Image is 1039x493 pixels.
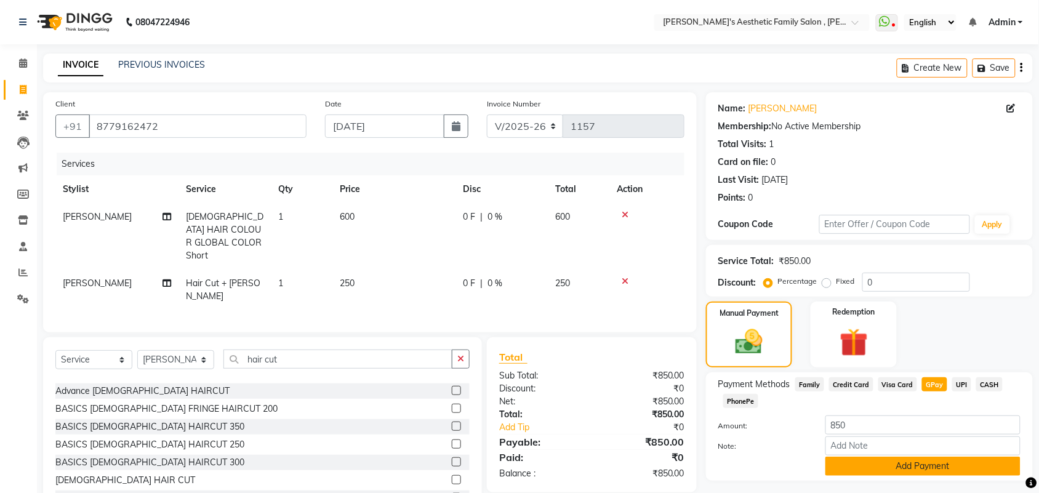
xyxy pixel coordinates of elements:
[989,16,1016,29] span: Admin
[490,408,592,421] div: Total:
[720,308,779,319] label: Manual Payment
[278,278,283,289] span: 1
[55,474,195,487] div: [DEMOGRAPHIC_DATA] HAIR CUT
[718,378,790,391] span: Payment Methods
[463,210,475,223] span: 0 F
[952,377,971,391] span: UPI
[718,218,819,231] div: Coupon Code
[592,382,694,395] div: ₹0
[490,382,592,395] div: Discount:
[976,377,1003,391] span: CASH
[57,153,694,175] div: Services
[609,421,694,434] div: ₹0
[592,408,694,421] div: ₹850.00
[490,369,592,382] div: Sub Total:
[278,211,283,222] span: 1
[455,175,548,203] th: Disc
[748,191,753,204] div: 0
[487,98,540,110] label: Invoice Number
[332,175,455,203] th: Price
[490,395,592,408] div: Net:
[58,54,103,76] a: INVOICE
[718,174,760,186] div: Last Visit:
[480,210,483,223] span: |
[186,278,260,302] span: Hair Cut + [PERSON_NAME]
[592,435,694,449] div: ₹850.00
[769,138,774,151] div: 1
[771,156,776,169] div: 0
[555,211,570,222] span: 600
[825,436,1021,455] input: Add Note
[973,58,1016,78] button: Save
[897,58,968,78] button: Create New
[480,277,483,290] span: |
[718,191,746,204] div: Points:
[718,156,769,169] div: Card on file:
[555,278,570,289] span: 250
[762,174,788,186] div: [DATE]
[490,467,592,480] div: Balance :
[63,278,132,289] span: [PERSON_NAME]
[778,276,817,287] label: Percentage
[55,403,278,415] div: BASICS [DEMOGRAPHIC_DATA] FRINGE HAIRCUT 200
[727,326,771,358] img: _cash.svg
[271,175,332,203] th: Qty
[609,175,684,203] th: Action
[718,255,774,268] div: Service Total:
[118,59,205,70] a: PREVIOUS INVOICES
[55,438,244,451] div: BASICS [DEMOGRAPHIC_DATA] HAIRCUT 250
[819,215,970,234] input: Enter Offer / Coupon Code
[487,277,502,290] span: 0 %
[340,211,355,222] span: 600
[89,114,307,138] input: Search by Name/Mobile/Email/Code
[833,307,875,318] label: Redemption
[709,441,816,452] label: Note:
[878,377,918,391] span: Visa Card
[825,457,1021,476] button: Add Payment
[179,175,271,203] th: Service
[55,456,244,469] div: BASICS [DEMOGRAPHIC_DATA] HAIRCUT 300
[831,325,877,360] img: _gift.svg
[548,175,609,203] th: Total
[325,98,342,110] label: Date
[490,435,592,449] div: Payable:
[55,114,90,138] button: +91
[718,120,1021,133] div: No Active Membership
[825,415,1021,435] input: Amount
[718,120,772,133] div: Membership:
[63,211,132,222] span: [PERSON_NAME]
[55,385,230,398] div: Advance [DEMOGRAPHIC_DATA] HAIRCUT
[463,277,475,290] span: 0 F
[55,98,75,110] label: Client
[795,377,824,391] span: Family
[55,420,244,433] div: BASICS [DEMOGRAPHIC_DATA] HAIRCUT 350
[55,175,179,203] th: Stylist
[723,394,758,408] span: PhonePe
[829,377,873,391] span: Credit Card
[922,377,947,391] span: GPay
[779,255,811,268] div: ₹850.00
[340,278,355,289] span: 250
[223,350,452,369] input: Search or Scan
[592,369,694,382] div: ₹850.00
[499,351,528,364] span: Total
[718,102,746,115] div: Name:
[490,421,609,434] a: Add Tip
[748,102,817,115] a: [PERSON_NAME]
[186,211,263,261] span: [DEMOGRAPHIC_DATA] HAIR COLOUR GLOBAL COLOR Short
[592,467,694,480] div: ₹850.00
[709,420,816,431] label: Amount:
[592,450,694,465] div: ₹0
[135,5,190,39] b: 08047224946
[975,215,1010,234] button: Apply
[487,210,502,223] span: 0 %
[718,138,767,151] div: Total Visits:
[592,395,694,408] div: ₹850.00
[490,450,592,465] div: Paid:
[836,276,855,287] label: Fixed
[718,276,756,289] div: Discount:
[31,5,116,39] img: logo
